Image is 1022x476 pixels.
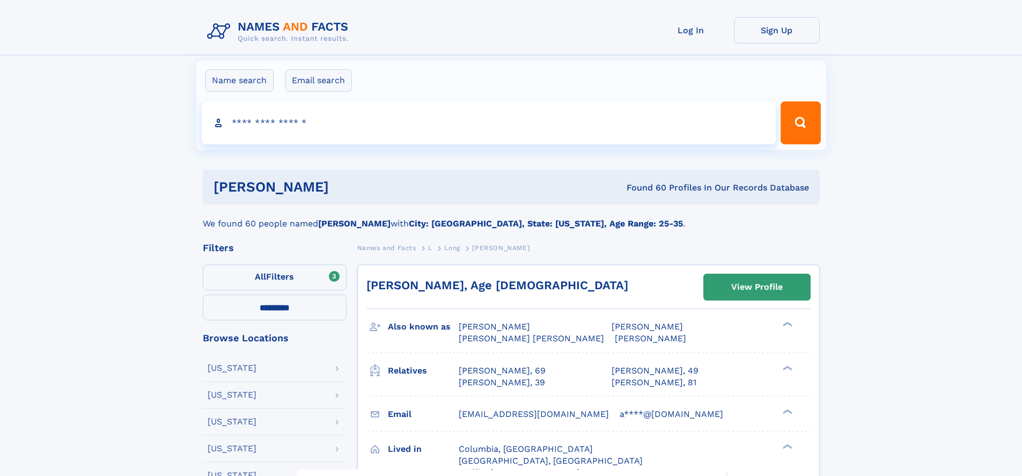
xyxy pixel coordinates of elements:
[459,456,643,466] span: [GEOGRAPHIC_DATA], [GEOGRAPHIC_DATA]
[205,69,274,92] label: Name search
[734,17,820,43] a: Sign Up
[366,279,628,292] a: [PERSON_NAME], Age [DEMOGRAPHIC_DATA]
[459,321,530,332] span: [PERSON_NAME]
[444,241,460,254] a: Long
[731,275,783,299] div: View Profile
[388,362,459,380] h3: Relatives
[648,17,734,43] a: Log In
[388,440,459,458] h3: Lived in
[285,69,352,92] label: Email search
[388,405,459,423] h3: Email
[615,333,686,343] span: [PERSON_NAME]
[208,364,256,372] div: [US_STATE]
[459,333,604,343] span: [PERSON_NAME] [PERSON_NAME]
[428,244,432,252] span: L
[459,444,593,454] span: Columbia, [GEOGRAPHIC_DATA]
[780,443,793,450] div: ❯
[318,218,391,229] b: [PERSON_NAME]
[781,101,820,144] button: Search Button
[780,408,793,415] div: ❯
[428,241,432,254] a: L
[203,243,347,253] div: Filters
[255,272,266,282] span: All
[704,274,810,300] a: View Profile
[459,365,546,377] a: [PERSON_NAME], 69
[208,418,256,426] div: [US_STATE]
[409,218,683,229] b: City: [GEOGRAPHIC_DATA], State: [US_STATE], Age Range: 25-35
[472,244,530,252] span: [PERSON_NAME]
[203,265,347,290] label: Filters
[459,409,609,419] span: [EMAIL_ADDRESS][DOMAIN_NAME]
[203,333,347,343] div: Browse Locations
[477,182,809,194] div: Found 60 Profiles In Our Records Database
[208,444,256,453] div: [US_STATE]
[214,180,478,194] h1: [PERSON_NAME]
[208,391,256,399] div: [US_STATE]
[612,365,699,377] a: [PERSON_NAME], 49
[202,101,776,144] input: search input
[388,318,459,336] h3: Also known as
[612,321,683,332] span: [PERSON_NAME]
[444,244,460,252] span: Long
[459,377,545,389] a: [PERSON_NAME], 39
[780,364,793,371] div: ❯
[203,204,820,230] div: We found 60 people named with .
[357,241,416,254] a: Names and Facts
[203,17,357,46] img: Logo Names and Facts
[780,321,793,328] div: ❯
[612,377,696,389] a: [PERSON_NAME], 81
